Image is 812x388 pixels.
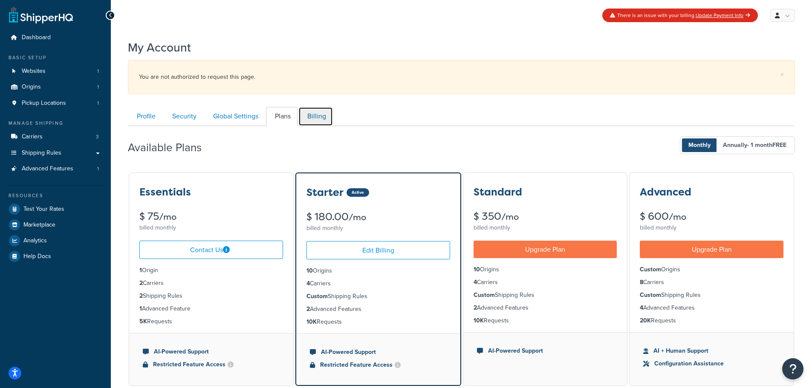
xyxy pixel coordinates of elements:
strong: 20K [640,316,651,325]
li: Advanced Features [640,303,783,313]
li: Dashboard [6,30,104,46]
li: Restricted Feature Access [143,360,280,369]
span: Help Docs [23,253,51,260]
a: Edit Billing [306,241,450,259]
small: /mo [349,211,366,223]
div: billed monthly [139,222,283,234]
span: Advanced Features [22,165,73,172]
li: Requests [474,316,617,325]
small: /mo [159,211,176,223]
a: Upgrade Plan [640,241,783,258]
div: Active [347,188,369,197]
strong: 4 [474,278,477,287]
span: 1 [97,68,99,75]
li: Carriers [474,278,617,287]
span: Annually [717,138,793,152]
li: Carriers [306,279,450,288]
h3: Advanced [640,187,691,198]
a: Security [163,107,203,126]
strong: 1 [139,304,142,313]
a: Websites 1 [6,63,104,79]
span: - 1 month [747,141,786,149]
strong: 4 [640,303,643,312]
li: AI-Powered Support [477,346,614,356]
strong: Custom [640,265,661,274]
li: Analytics [6,233,104,248]
span: 1 [97,165,99,172]
span: Shipping Rules [22,149,61,157]
span: Dashboard [22,34,51,41]
li: Carriers [640,278,783,287]
h1: My Account [128,39,191,56]
li: Origins [6,79,104,95]
span: 3 [96,133,99,141]
strong: 2 [139,291,143,300]
strong: 2 [139,279,143,287]
a: Help Docs [6,249,104,264]
strong: 5K [139,317,147,326]
li: Carriers [139,279,283,288]
span: Monthly [682,138,717,152]
div: $ 75 [139,211,283,222]
strong: 4 [306,279,310,288]
li: Configuration Assistance [643,359,780,368]
li: AI-Powered Support [310,348,447,357]
h3: Starter [306,187,344,198]
span: Websites [22,68,46,75]
strong: 10 [306,266,313,275]
h2: Available Plans [128,141,214,154]
div: $ 350 [474,211,617,222]
li: Restricted Feature Access [310,360,447,370]
strong: 2 [474,303,477,312]
li: Pickup Locations [6,95,104,111]
a: Billing [298,107,333,126]
strong: 8 [640,278,643,287]
div: billed monthly [306,222,450,234]
a: Origins 1 [6,79,104,95]
div: billed monthly [640,222,783,234]
div: $ 600 [640,211,783,222]
li: AI-Powered Support [143,347,280,356]
a: Advanced Features 1 [6,161,104,177]
li: Websites [6,63,104,79]
li: Advanced Features [6,161,104,177]
a: Contact Us [139,241,283,259]
span: Analytics [23,237,47,244]
small: /mo [501,211,519,223]
a: Carriers 3 [6,129,104,145]
span: Marketplace [23,221,55,229]
li: Shipping Rules [640,290,783,300]
div: Basic Setup [6,54,104,61]
a: Marketplace [6,217,104,233]
small: /mo [669,211,686,223]
a: ShipperHQ Home [9,6,73,23]
div: $ 180.00 [306,212,450,222]
span: Pickup Locations [22,100,66,107]
a: Upgrade Plan [474,241,617,258]
div: You are not authorized to request this page. [139,71,784,83]
div: Resources [6,192,104,199]
li: Origins [306,266,450,276]
span: 1 [97,100,99,107]
li: AI + Human Support [643,346,780,356]
strong: 1 [139,266,142,275]
span: Test Your Rates [23,206,64,213]
strong: 10K [474,316,484,325]
a: Shipping Rules [6,145,104,161]
button: Open Resource Center [782,358,803,379]
li: Advanced Features [306,305,450,314]
li: Shipping Rules [474,290,617,300]
h3: Essentials [139,187,191,198]
div: There is an issue with your billing. [602,9,758,22]
li: Advanced Feature [139,304,283,313]
span: Origins [22,83,41,91]
strong: 2 [306,305,310,313]
span: Carriers [22,133,43,141]
a: Plans [266,107,298,126]
li: Requests [306,317,450,327]
div: billed monthly [474,222,617,234]
span: 1 [97,83,99,91]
